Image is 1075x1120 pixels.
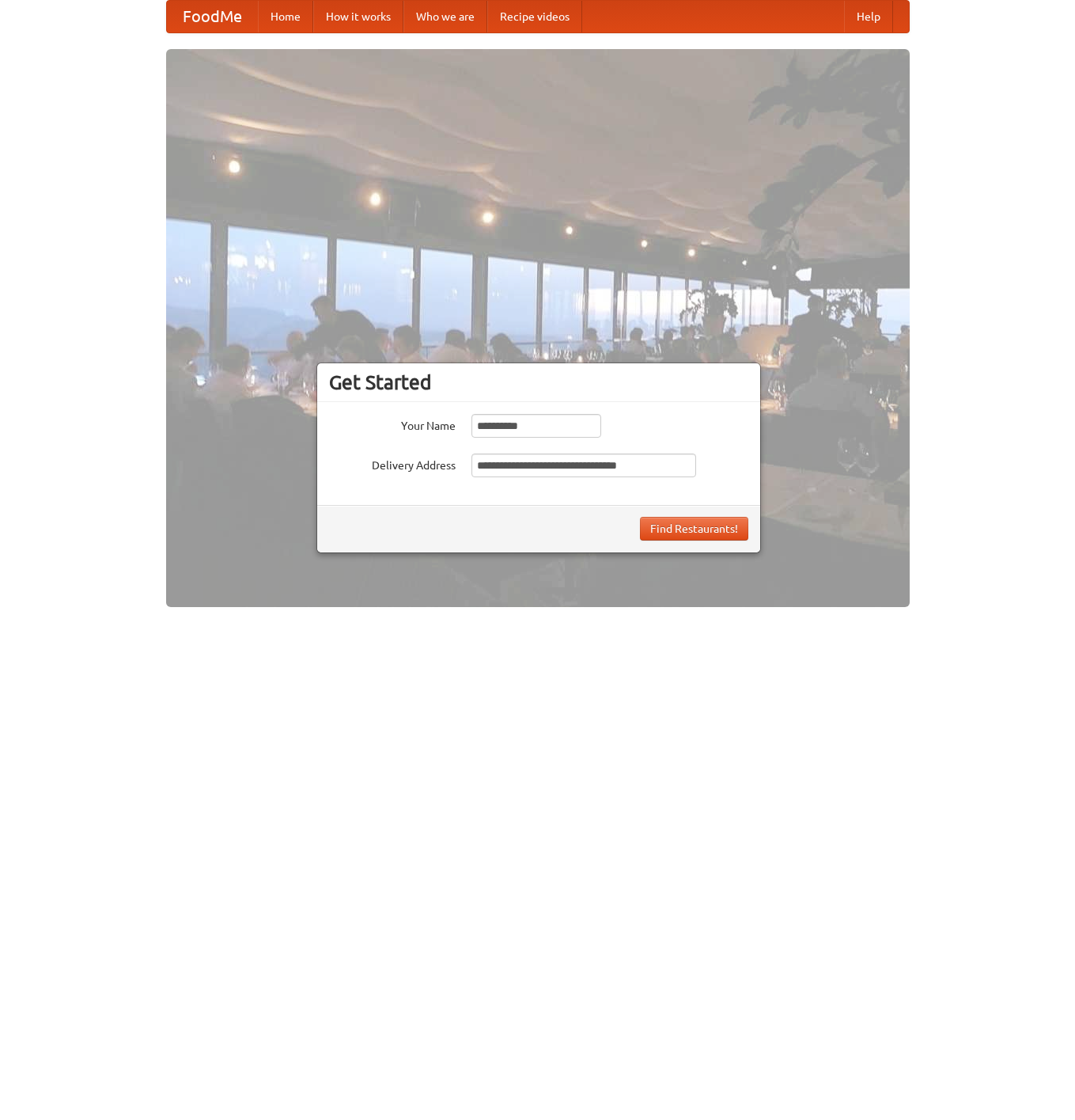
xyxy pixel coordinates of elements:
a: Home [258,1,313,32]
h3: Get Started [329,370,748,394]
a: How it works [313,1,403,32]
a: Help [844,1,893,32]
label: Your Name [329,414,456,434]
button: Find Restaurants! [640,517,748,541]
a: Recipe videos [487,1,582,32]
a: FoodMe [167,1,258,32]
a: Who we are [403,1,487,32]
label: Delivery Address [329,454,456,473]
